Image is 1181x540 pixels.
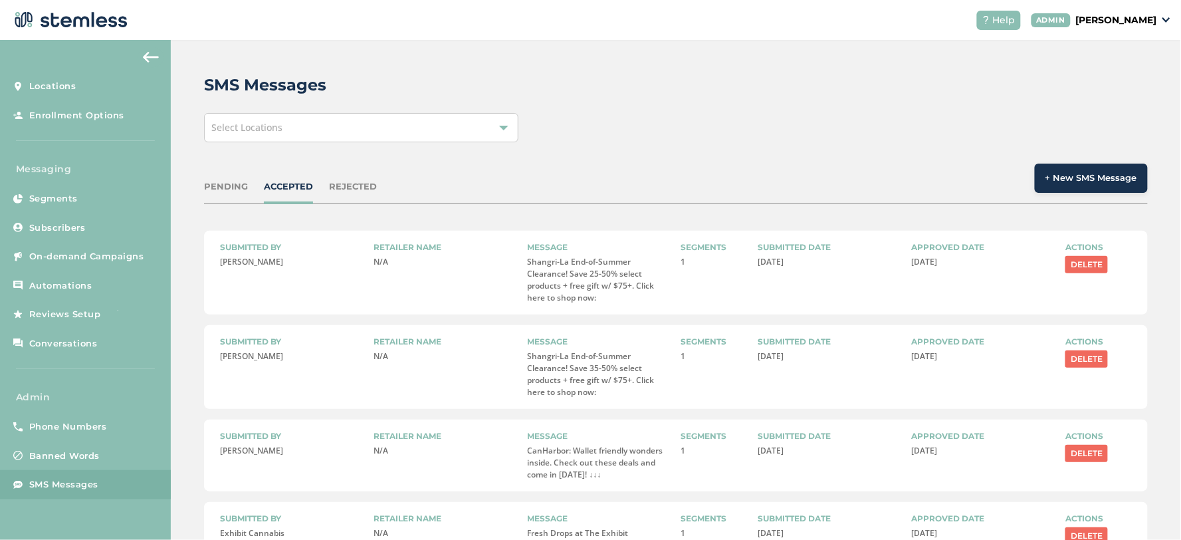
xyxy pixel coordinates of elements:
[29,450,100,463] span: Banned Words
[681,527,748,539] p: 1
[527,430,670,442] label: Message
[993,13,1016,27] span: Help
[758,527,901,539] p: [DATE]
[220,445,363,457] p: [PERSON_NAME]
[527,241,670,253] label: Message
[758,430,901,442] label: Submitted date
[1065,256,1108,273] button: Delete
[758,513,901,525] label: Submitted date
[681,350,748,362] p: 1
[912,350,1055,362] p: [DATE]
[758,241,901,253] label: Submitted date
[29,279,92,293] span: Automations
[29,308,101,321] span: Reviews Setup
[758,336,901,348] label: Submitted date
[527,513,670,525] label: Message
[29,192,78,205] span: Segments
[374,445,516,457] p: N/A
[1065,336,1132,348] label: Actions
[982,16,990,24] img: icon-help-white-03924b79.svg
[1065,513,1132,525] label: Actions
[329,180,377,194] div: REJECTED
[1065,350,1108,368] button: Delete
[912,256,1055,268] p: [DATE]
[1065,241,1132,253] label: Actions
[374,241,516,253] label: Retailer name
[264,180,313,194] div: ACCEPTED
[912,241,1055,253] label: Approved date
[204,180,248,194] div: PENDING
[374,256,516,268] p: N/A
[220,430,363,442] label: Submitted by
[681,513,748,525] label: Segments
[912,445,1055,457] p: [DATE]
[681,256,748,268] p: 1
[374,336,516,348] label: Retailer name
[1115,476,1181,540] iframe: Chat Widget
[681,336,748,348] label: Segments
[29,250,144,263] span: On-demand Campaigns
[374,430,516,442] label: Retailer name
[29,109,124,122] span: Enrollment Options
[1162,17,1170,23] img: icon_down-arrow-small-66adaf34.svg
[29,221,86,235] span: Subscribers
[29,420,107,434] span: Phone Numbers
[204,73,326,97] h2: SMS Messages
[527,445,670,481] p: CanHarbor: Wallet friendly wonders inside. Check out these deals and come in [DATE]! ↓↓↓
[681,241,748,253] label: Segments
[220,256,363,268] p: [PERSON_NAME]
[220,241,363,253] label: Submitted by
[1031,13,1071,27] div: ADMIN
[374,513,516,525] label: Retailer name
[912,336,1055,348] label: Approved date
[1065,430,1132,442] label: Actions
[220,336,363,348] label: Submitted by
[527,336,670,348] label: Message
[1045,172,1137,185] span: + New SMS Message
[527,256,670,304] p: Shangri-La End-of-Summer Clearance! Save 25-50% select products + free gift w/ $75+. Click here t...
[11,7,128,33] img: logo-dark-0685b13c.svg
[29,337,98,350] span: Conversations
[758,445,901,457] p: [DATE]
[220,527,363,539] p: Exhibit Cannabis
[1076,13,1157,27] p: [PERSON_NAME]
[1035,164,1148,193] button: + New SMS Message
[220,513,363,525] label: Submitted by
[111,301,138,328] img: glitter-stars-b7820f95.gif
[29,80,76,93] span: Locations
[220,350,363,362] p: [PERSON_NAME]
[374,527,516,539] p: N/A
[527,350,670,398] p: Shangri-La End-of-Summer Clearance! Save 35-50% select products + free gift w/ $75+. Click here t...
[912,430,1055,442] label: Approved date
[1065,445,1108,462] button: Delete
[681,430,748,442] label: Segments
[29,478,98,491] span: SMS Messages
[143,52,159,63] img: icon-arrow-back-accent-c549486e.svg
[211,121,282,134] span: Select Locations
[912,527,1055,539] p: [DATE]
[758,256,901,268] p: [DATE]
[758,350,901,362] p: [DATE]
[374,350,516,362] p: N/A
[681,445,748,457] p: 1
[912,513,1055,525] label: Approved date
